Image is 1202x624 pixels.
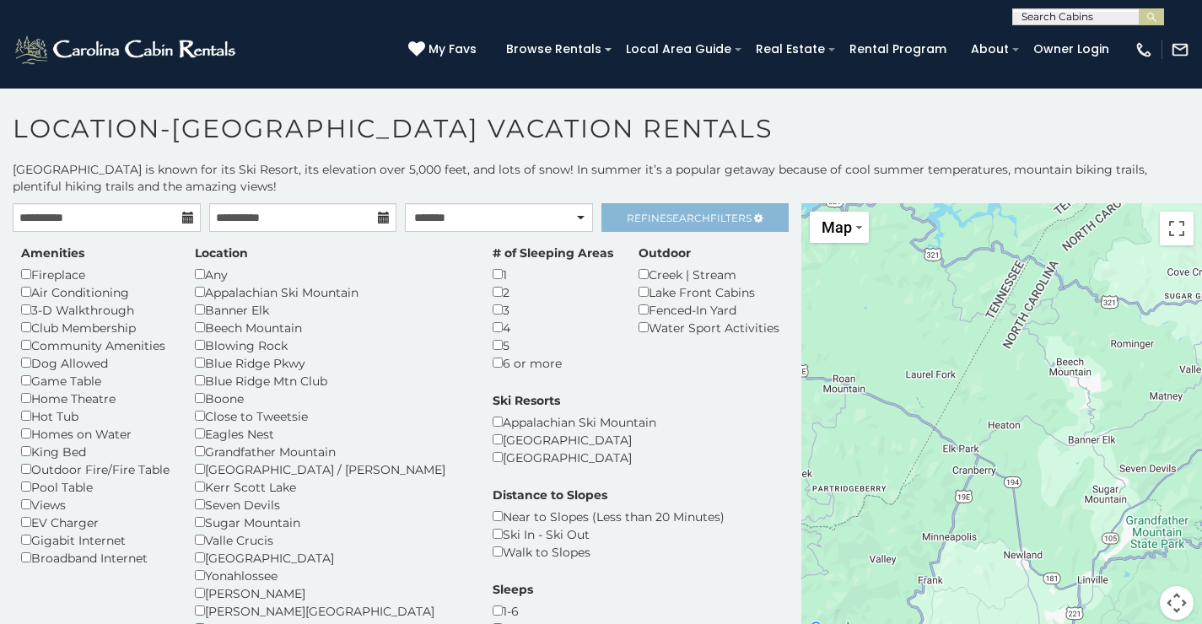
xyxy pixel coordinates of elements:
[493,392,560,409] label: Ski Resorts
[408,40,481,59] a: My Favs
[21,460,170,478] div: Outdoor Fire/Fire Table
[195,496,467,514] div: Seven Devils
[639,266,779,283] div: Creek | Stream
[195,266,467,283] div: Any
[1160,586,1194,620] button: Map camera controls
[493,336,613,354] div: 5
[195,567,467,584] div: Yonahlossee
[639,283,779,301] div: Lake Front Cabins
[195,478,467,496] div: Kerr Scott Lake
[493,487,607,503] label: Distance to Slopes
[21,319,170,336] div: Club Membership
[493,301,613,319] div: 3
[601,203,790,232] a: RefineSearchFilters
[1025,36,1118,62] a: Owner Login
[493,449,656,466] div: [GEOGRAPHIC_DATA]
[617,36,740,62] a: Local Area Guide
[962,36,1017,62] a: About
[639,301,779,319] div: Fenced-In Yard
[493,431,656,449] div: [GEOGRAPHIC_DATA]
[21,478,170,496] div: Pool Table
[493,543,725,561] div: Walk to Slopes
[493,245,613,261] label: # of Sleeping Areas
[21,301,170,319] div: 3-D Walkthrough
[195,531,467,549] div: Valle Crucis
[498,36,610,62] a: Browse Rentals
[1135,40,1153,59] img: phone-regular-white.png
[195,514,467,531] div: Sugar Mountain
[21,245,84,261] label: Amenities
[21,549,170,567] div: Broadband Internet
[493,319,613,336] div: 4
[639,319,779,336] div: Water Sport Activities
[21,266,170,283] div: Fireplace
[841,36,955,62] a: Rental Program
[195,354,467,372] div: Blue Ridge Pkwy
[195,602,467,620] div: [PERSON_NAME][GEOGRAPHIC_DATA]
[21,514,170,531] div: EV Charger
[493,354,613,372] div: 6 or more
[747,36,833,62] a: Real Estate
[21,354,170,372] div: Dog Allowed
[493,266,613,283] div: 1
[195,301,467,319] div: Banner Elk
[493,581,533,598] label: Sleeps
[1160,212,1194,245] button: Toggle fullscreen view
[493,413,656,431] div: Appalachian Ski Mountain
[429,40,477,58] span: My Favs
[21,390,170,407] div: Home Theatre
[13,33,240,67] img: White-1-2.png
[195,584,467,602] div: [PERSON_NAME]
[195,319,467,336] div: Beech Mountain
[627,212,752,224] span: Refine Filters
[1171,40,1189,59] img: mail-regular-white.png
[810,212,869,243] button: Change map style
[195,283,467,301] div: Appalachian Ski Mountain
[21,443,170,460] div: King Bed
[493,283,613,301] div: 2
[195,425,467,443] div: Eagles Nest
[21,407,170,425] div: Hot Tub
[21,425,170,443] div: Homes on Water
[21,283,170,301] div: Air Conditioning
[195,390,467,407] div: Boone
[822,218,852,236] span: Map
[639,245,691,261] label: Outdoor
[493,508,725,525] div: Near to Slopes (Less than 20 Minutes)
[195,549,467,567] div: [GEOGRAPHIC_DATA]
[493,525,725,543] div: Ski In - Ski Out
[195,372,467,390] div: Blue Ridge Mtn Club
[195,443,467,460] div: Grandfather Mountain
[21,372,170,390] div: Game Table
[21,496,170,514] div: Views
[195,245,248,261] label: Location
[666,212,710,224] span: Search
[493,602,533,620] div: 1-6
[21,531,170,549] div: Gigabit Internet
[21,336,170,354] div: Community Amenities
[195,460,467,478] div: [GEOGRAPHIC_DATA] / [PERSON_NAME]
[195,407,467,425] div: Close to Tweetsie
[195,336,467,354] div: Blowing Rock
